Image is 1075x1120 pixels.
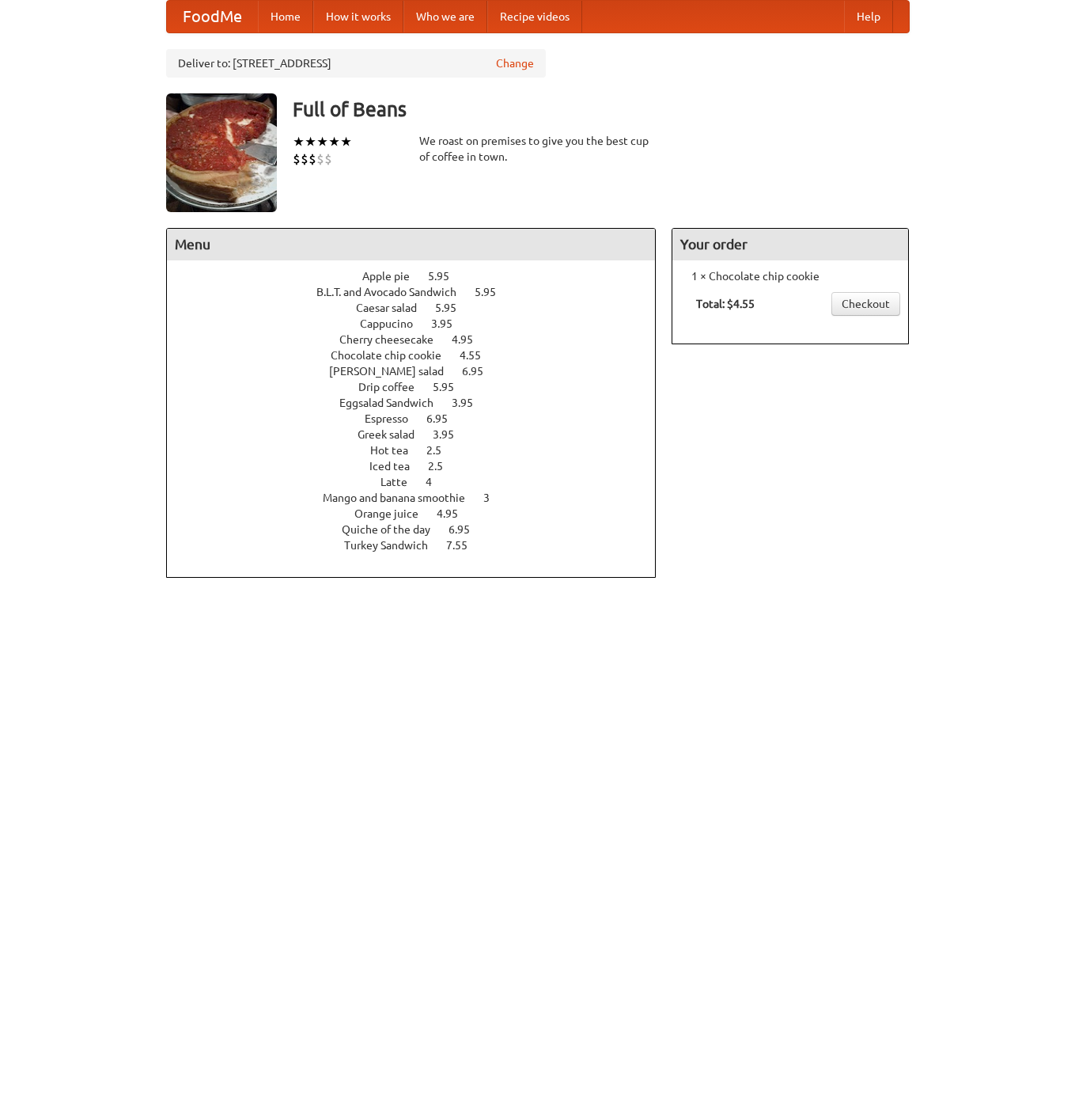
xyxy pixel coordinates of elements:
[167,1,258,32] a: FoodMe
[167,229,656,260] h4: Menu
[369,460,426,473] span: Iced tea
[433,428,470,441] span: 3.95
[475,286,512,298] span: 5.95
[369,460,472,473] a: Iced tea 2.5
[483,492,505,504] span: 3
[460,349,497,362] span: 4.55
[339,333,449,346] span: Cherry cheesecake
[329,365,460,378] span: [PERSON_NAME] salad
[358,428,430,441] span: Greek salad
[360,317,482,330] a: Cappucino 3.95
[426,444,457,457] span: 2.5
[356,302,486,314] a: Caesar salad 5.95
[426,476,448,488] span: 4
[831,292,900,316] a: Checkout
[419,133,657,165] div: We roast on premises to give you the best cup of coffee in town.
[358,381,430,393] span: Drip coffee
[362,270,426,283] span: Apple pie
[339,397,449,409] span: Eggsalad Sandwich
[316,286,472,298] span: B.L.T. and Avocado Sandwich
[365,412,477,425] a: Espresso 6.95
[433,381,470,393] span: 5.95
[344,539,444,552] span: Turkey Sandwich
[446,539,483,552] span: 7.55
[358,381,483,393] a: Drip coffee 5.95
[339,333,502,346] a: Cherry cheesecake 4.95
[672,229,908,260] h4: Your order
[344,539,497,552] a: Turkey Sandwich 7.55
[316,286,525,298] a: B.L.T. and Avocado Sandwich 5.95
[449,523,486,536] span: 6.95
[365,412,424,425] span: Espresso
[844,1,893,32] a: Help
[323,492,481,504] span: Mango and banana smoothie
[342,523,446,536] span: Quiche of the day
[166,93,277,212] img: angular.jpg
[487,1,582,32] a: Recipe videos
[435,302,472,314] span: 5.95
[370,444,424,457] span: Hot tea
[680,268,900,284] li: 1 × Chocolate chip cookie
[166,49,546,78] div: Deliver to: [STREET_ADDRESS]
[696,298,755,310] b: Total: $4.55
[496,55,534,71] a: Change
[324,150,332,168] li: $
[340,133,352,150] li: ★
[316,150,324,168] li: $
[316,133,328,150] li: ★
[403,1,487,32] a: Who we are
[293,150,301,168] li: $
[356,302,433,314] span: Caesar salad
[339,397,502,409] a: Eggsalad Sandwich 3.95
[437,507,474,520] span: 4.95
[305,133,316,150] li: ★
[380,476,461,488] a: Latte 4
[354,507,487,520] a: Orange juice 4.95
[428,460,459,473] span: 2.5
[431,317,468,330] span: 3.95
[370,444,471,457] a: Hot tea 2.5
[258,1,313,32] a: Home
[426,412,464,425] span: 6.95
[380,476,423,488] span: Latte
[452,397,489,409] span: 3.95
[308,150,316,168] li: $
[360,317,429,330] span: Cappucino
[331,349,510,362] a: Chocolate chip cookie 4.55
[362,270,479,283] a: Apple pie 5.95
[329,365,513,378] a: [PERSON_NAME] salad 6.95
[462,365,499,378] span: 6.95
[313,1,403,32] a: How it works
[331,349,457,362] span: Chocolate chip cookie
[428,270,465,283] span: 5.95
[358,428,483,441] a: Greek salad 3.95
[293,93,910,125] h3: Full of Beans
[452,333,489,346] span: 4.95
[328,133,340,150] li: ★
[342,523,499,536] a: Quiche of the day 6.95
[293,133,305,150] li: ★
[323,492,519,504] a: Mango and banana smoothie 3
[354,507,434,520] span: Orange juice
[301,150,308,168] li: $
